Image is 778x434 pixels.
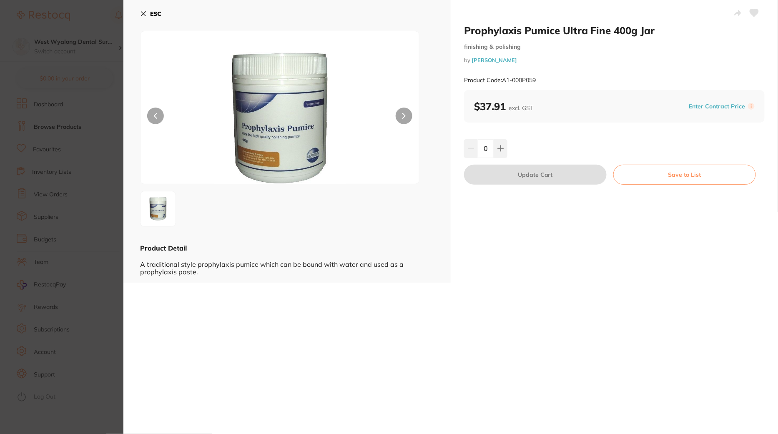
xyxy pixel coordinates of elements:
button: Enter Contract Price [687,103,748,110]
img: NTkuanBn [196,52,364,184]
small: Product Code: A1-000P059 [464,77,536,84]
small: by [464,57,765,63]
img: NTkuanBn [143,194,173,224]
b: $37.91 [474,100,533,113]
label: i [748,103,755,110]
b: Product Detail [140,244,187,252]
button: ESC [140,7,161,21]
button: Save to List [613,165,756,185]
h2: Prophylaxis Pumice Ultra Fine 400g Jar [464,24,765,37]
button: Update Cart [464,165,607,185]
b: ESC [150,10,161,18]
a: [PERSON_NAME] [472,57,517,63]
span: excl. GST [509,104,533,112]
div: A traditional style prophylaxis pumice which can be bound with water and used as a prophylaxis pa... [140,253,434,276]
small: finishing & polishing [464,43,765,50]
